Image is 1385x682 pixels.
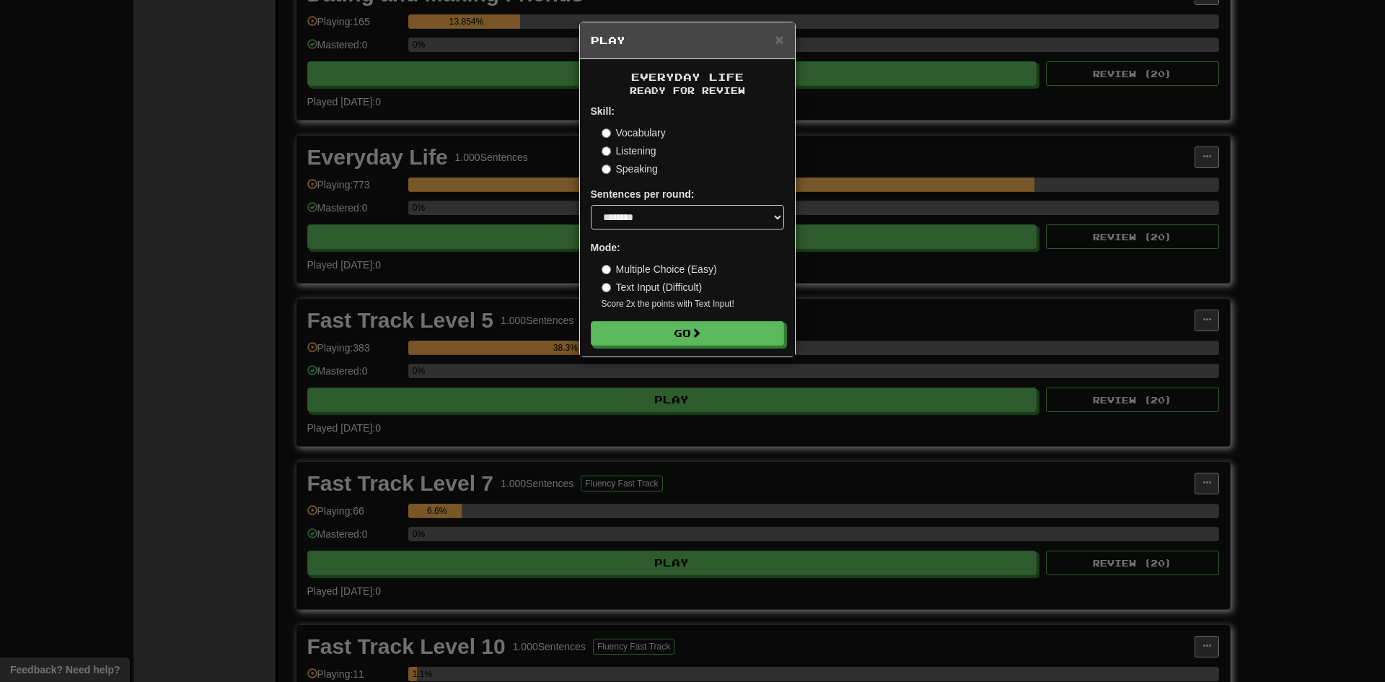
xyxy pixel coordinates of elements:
[602,280,703,294] label: Text Input (Difficult)
[602,165,611,174] input: Speaking
[602,283,611,292] input: Text Input (Difficult)
[591,187,695,201] label: Sentences per round:
[602,265,611,274] input: Multiple Choice (Easy)
[775,31,783,48] span: ×
[602,126,666,140] label: Vocabulary
[591,242,620,253] strong: Mode:
[591,105,615,117] strong: Skill:
[591,33,784,48] h5: Play
[602,128,611,138] input: Vocabulary
[631,71,744,83] span: Everyday Life
[602,262,717,276] label: Multiple Choice (Easy)
[591,321,784,346] button: Go
[602,144,656,158] label: Listening
[602,162,658,176] label: Speaking
[775,32,783,47] button: Close
[591,84,784,97] small: Ready for Review
[602,147,611,156] input: Listening
[602,298,784,310] small: Score 2x the points with Text Input !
